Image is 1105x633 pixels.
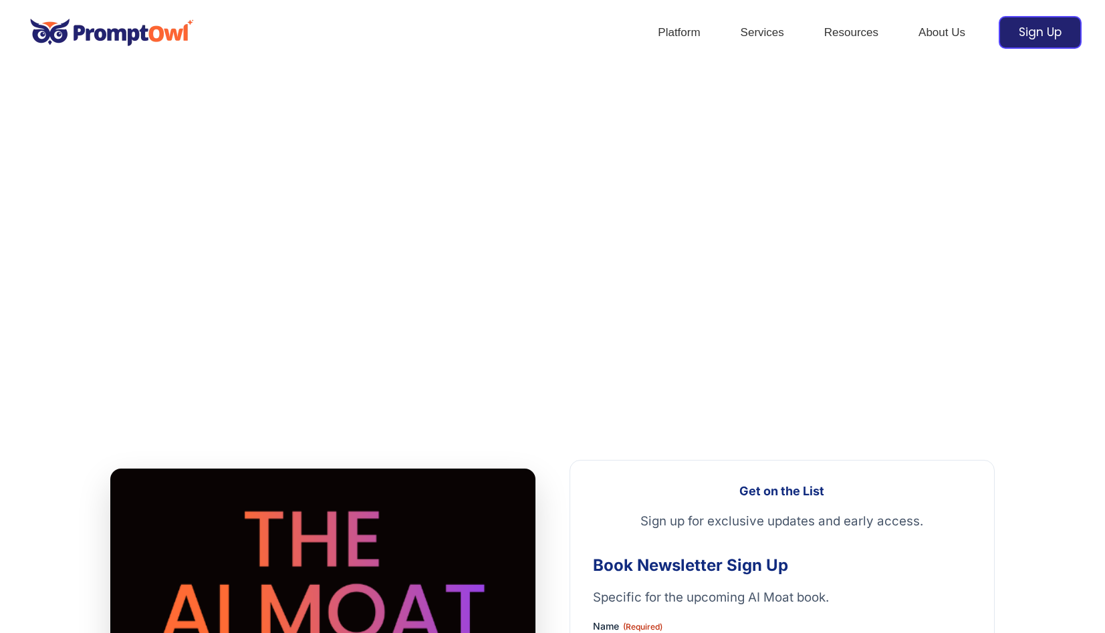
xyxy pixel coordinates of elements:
[638,9,720,56] a: Platform
[623,622,662,632] span: (Required)
[593,555,971,576] h2: Book Newsletter Sign Up
[593,587,971,608] p: Specific for the upcoming AI Moat book.
[638,9,985,56] nav: Site Navigation: Header
[999,16,1082,49] a: Sign Up
[721,9,804,56] a: Services
[593,511,971,532] p: Sign up for exclusive updates and early access.
[593,483,971,499] h3: Get on the List
[593,620,662,633] legend: Name
[356,187,749,239] span: Build Your AI Moat.
[804,9,898,56] a: Resources
[898,9,985,56] a: About Us
[23,9,201,55] img: promptowl.ai logo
